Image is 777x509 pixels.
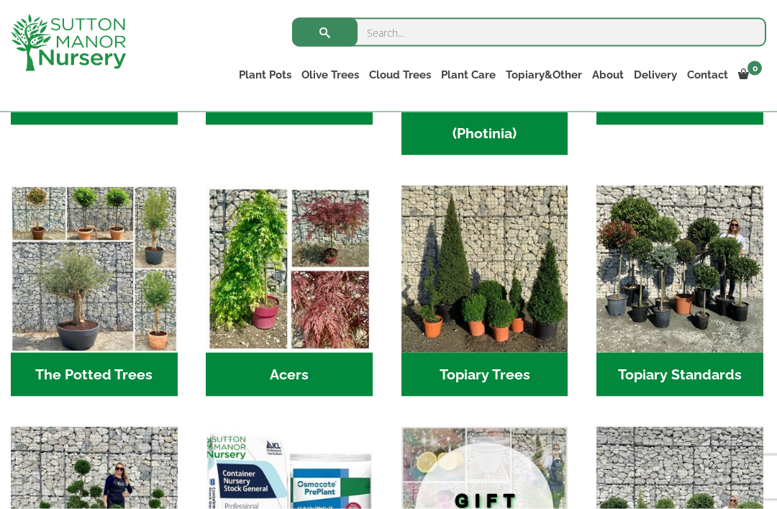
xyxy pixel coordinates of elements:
[629,65,682,85] a: Delivery
[296,65,364,85] a: Olive Trees
[436,65,501,85] a: Plant Care
[206,186,373,397] a: Visit product category Acers
[292,18,766,47] input: Search...
[596,186,763,397] a: Visit product category Topiary Standards
[682,65,733,85] a: Contact
[11,353,178,397] h2: The Potted Trees
[587,65,629,85] a: About
[401,353,568,397] h2: Topiary Trees
[364,65,436,85] a: Cloud Trees
[401,186,568,353] img: Home - C8EC7518 C483 4BAA AA61 3CAAB1A4C7C4 1 201 a
[206,186,373,353] img: Home - Untitled Project 4
[234,65,296,85] a: Plant Pots
[11,186,178,397] a: Visit product category The Potted Trees
[596,353,763,397] h2: Topiary Standards
[401,186,568,397] a: Visit product category Topiary Trees
[11,186,178,353] img: Home - new coll
[501,65,587,85] a: Topiary&Other
[748,61,762,76] span: 0
[11,14,126,71] img: logo
[733,65,766,85] a: 0
[596,186,763,353] img: Home - IMG 5223
[206,353,373,397] h2: Acers
[401,81,568,156] h2: Red [PERSON_NAME] (Photinia)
